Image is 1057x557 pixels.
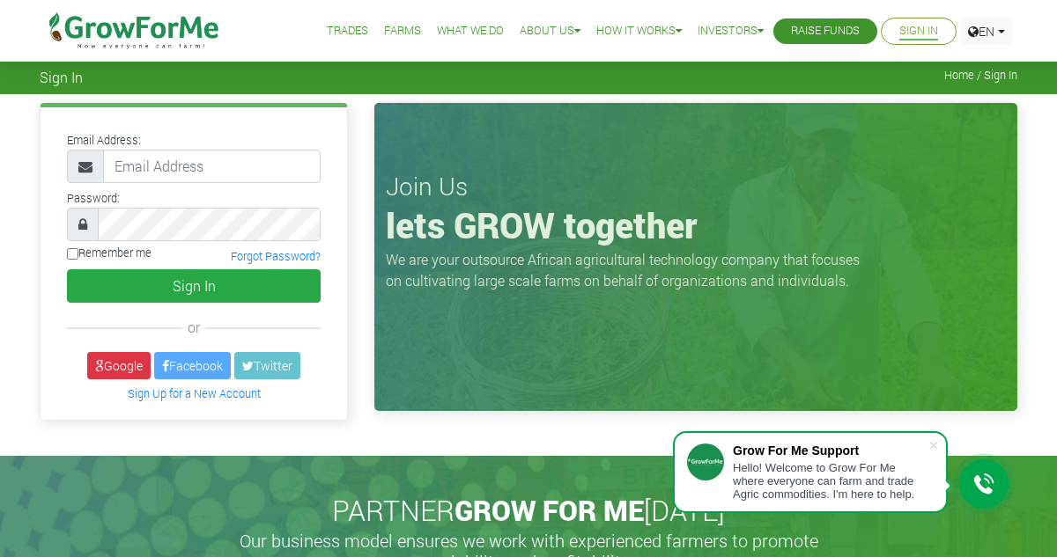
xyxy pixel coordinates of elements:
a: How it Works [596,22,682,40]
a: Trades [327,22,368,40]
input: Remember me [67,248,78,260]
label: Remember me [67,245,152,261]
h2: PARTNER [DATE] [47,494,1010,527]
label: Password: [67,190,120,207]
span: GROW FOR ME [455,491,644,529]
div: Grow For Me Support [733,443,928,458]
a: EN [960,18,1013,45]
div: or [67,317,321,338]
a: Sign Up for a New Account [128,386,261,400]
label: Email Address: [67,132,141,149]
button: Sign In [67,269,321,303]
span: Home / Sign In [944,69,1017,82]
a: About Us [520,22,580,40]
p: We are your outsource African agricultural technology company that focuses on cultivating large s... [386,249,870,291]
span: Sign In [40,69,83,85]
a: Farms [384,22,421,40]
a: Google [87,352,151,379]
a: Investors [698,22,764,40]
a: Sign In [899,22,938,40]
h1: lets GROW together [386,204,1006,246]
input: Email Address [103,150,321,183]
div: Hello! Welcome to Grow For Me where everyone can farm and trade Agric commodities. I'm here to help. [733,461,928,501]
a: Raise Funds [791,22,860,40]
a: What We Do [437,22,504,40]
h3: Join Us [386,172,1006,202]
a: Forgot Password? [231,249,321,263]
